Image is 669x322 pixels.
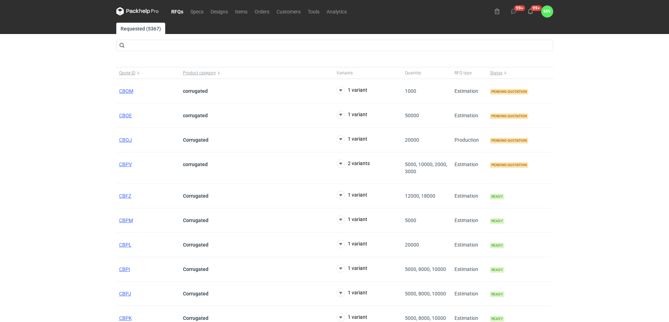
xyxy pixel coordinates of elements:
[119,315,132,321] a: CBPK
[183,193,208,199] strong: Corrugated
[490,162,528,168] span: Pending quotation
[183,266,208,272] strong: Corrugated
[183,70,216,76] span: Product category
[119,162,132,167] a: CBPV
[455,70,472,76] span: RFQ type
[207,7,232,16] a: Designs
[119,218,133,223] a: CBPM
[119,113,132,118] a: CBQE
[490,138,528,143] span: Pending quotation
[336,191,367,199] button: 1 variant
[187,7,207,16] a: Specs
[490,267,504,273] span: Ready
[273,7,304,16] a: Customers
[168,7,187,16] a: RFQs
[452,208,487,233] div: Estimation
[183,315,208,321] strong: Corrugated
[183,88,208,94] strong: corrugated
[452,79,487,103] div: Estimation
[405,242,419,248] span: 20000
[405,70,421,76] span: Quantity
[183,162,208,167] strong: corrugated
[405,137,419,143] span: 20000
[336,111,367,119] button: 1 variant
[119,70,135,76] span: Quote ID
[336,86,367,95] button: 1 variant
[116,23,165,34] a: Requested (5367)
[336,70,353,76] span: Variants
[336,289,367,297] button: 1 variant
[183,218,208,223] strong: Corrugated
[487,67,551,79] button: Status
[336,240,367,248] button: 1 variant
[490,218,504,224] span: Ready
[336,135,367,143] button: 1 variant
[116,67,180,79] button: Quote ID
[541,6,553,17] button: MN
[452,128,487,152] div: Production
[119,242,132,248] a: CBPL
[336,159,370,168] button: 2 variants
[336,264,367,273] button: 1 variant
[490,316,504,322] span: Ready
[405,113,419,118] span: 50000
[405,315,446,321] span: 5000, 8000, 10000
[405,266,446,272] span: 5000, 8000, 10000
[508,6,519,17] button: 99+
[452,282,487,306] div: Estimation
[119,88,133,94] a: CBQM
[119,291,131,296] a: CBPJ
[116,7,159,16] svg: Packhelp Pro
[405,291,446,296] span: 5000, 8000, 10000
[119,266,130,272] a: CBPI
[452,257,487,282] div: Estimation
[490,292,504,297] span: Ready
[452,103,487,128] div: Estimation
[183,242,208,248] strong: Corrugated
[405,88,416,94] span: 1000
[183,113,208,118] strong: corrugated
[183,291,208,296] strong: Corrugated
[232,7,251,16] a: Items
[251,7,273,16] a: Orders
[183,137,208,143] strong: Corrugated
[336,313,367,322] button: 1 variant
[490,113,528,119] span: Pending quotation
[452,184,487,208] div: Estimation
[452,152,487,184] div: Estimation
[119,137,132,143] a: CBQJ
[304,7,323,16] a: Tools
[180,67,334,79] button: Product category
[336,215,367,224] button: 1 variant
[405,162,447,174] span: 5000, 10000, 2000, 3000
[452,233,487,257] div: Estimation
[490,194,504,199] span: Ready
[541,6,553,17] div: Małgorzata Nowotna
[405,193,435,199] span: 12000, 18000
[405,218,416,223] span: 5000
[490,243,504,248] span: Ready
[490,70,502,76] span: Status
[323,7,350,16] a: Analytics
[119,193,131,199] a: CBFZ
[490,89,528,95] span: Pending quotation
[525,6,536,17] button: 99+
